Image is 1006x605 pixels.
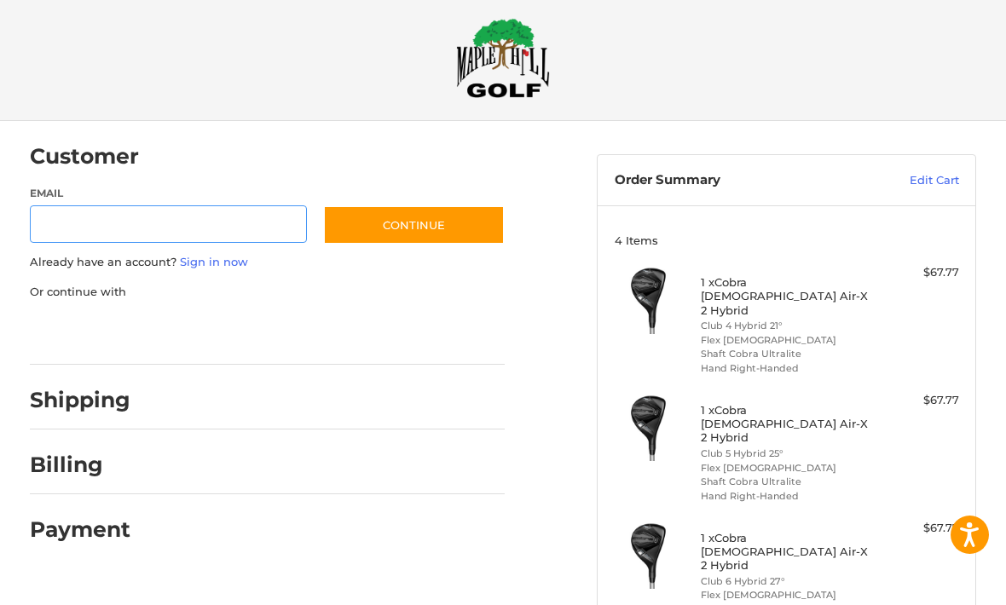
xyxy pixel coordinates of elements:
[456,18,550,98] img: Maple Hill Golf
[701,361,869,376] li: Hand Right-Handed
[30,452,130,478] h2: Billing
[180,255,248,268] a: Sign in now
[323,205,505,245] button: Continue
[849,172,959,189] a: Edit Cart
[30,143,139,170] h2: Customer
[701,489,869,504] li: Hand Right-Handed
[701,574,869,589] li: Club 6 Hybrid 27°
[701,531,869,573] h4: 1 x Cobra [DEMOGRAPHIC_DATA] Air-X 2 Hybrid
[30,387,130,413] h2: Shipping
[701,347,869,361] li: Shaft Cobra Ultralite
[30,516,130,543] h2: Payment
[701,447,869,461] li: Club 5 Hybrid 25°
[873,264,959,281] div: $67.77
[873,392,959,409] div: $67.77
[24,317,152,348] iframe: PayPal-paypal
[701,461,869,475] li: Flex [DEMOGRAPHIC_DATA]
[701,475,869,489] li: Shaft Cobra Ultralite
[701,403,869,445] h4: 1 x Cobra [DEMOGRAPHIC_DATA] Air-X 2 Hybrid
[615,233,959,247] h3: 4 Items
[30,254,506,271] p: Already have an account?
[30,186,307,201] label: Email
[615,172,850,189] h3: Order Summary
[873,520,959,537] div: $67.77
[701,275,869,317] h4: 1 x Cobra [DEMOGRAPHIC_DATA] Air-X 2 Hybrid
[169,317,297,348] iframe: PayPal-paylater
[30,284,506,301] p: Or continue with
[701,333,869,348] li: Flex [DEMOGRAPHIC_DATA]
[313,317,441,348] iframe: PayPal-venmo
[701,319,869,333] li: Club 4 Hybrid 21°
[701,588,869,602] li: Flex [DEMOGRAPHIC_DATA]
